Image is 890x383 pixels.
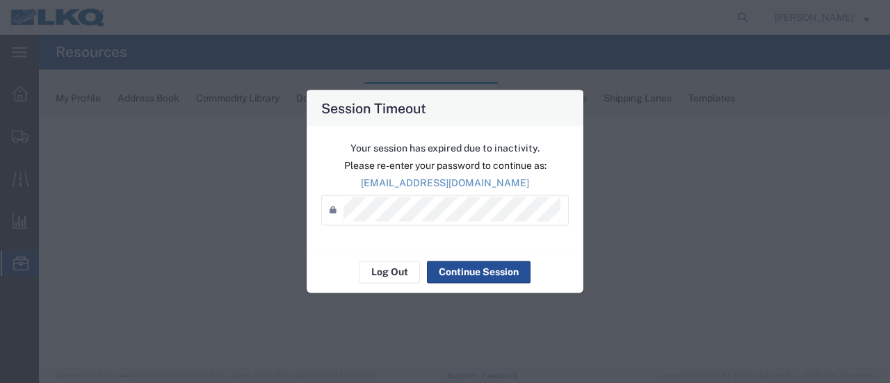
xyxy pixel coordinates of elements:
[321,140,569,155] p: Your session has expired due to inactivity.
[321,175,569,190] p: [EMAIL_ADDRESS][DOMAIN_NAME]
[321,158,569,172] p: Please re-enter your password to continue as:
[427,261,531,283] button: Continue Session
[321,97,426,117] h4: Session Timeout
[359,261,420,283] button: Log Out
